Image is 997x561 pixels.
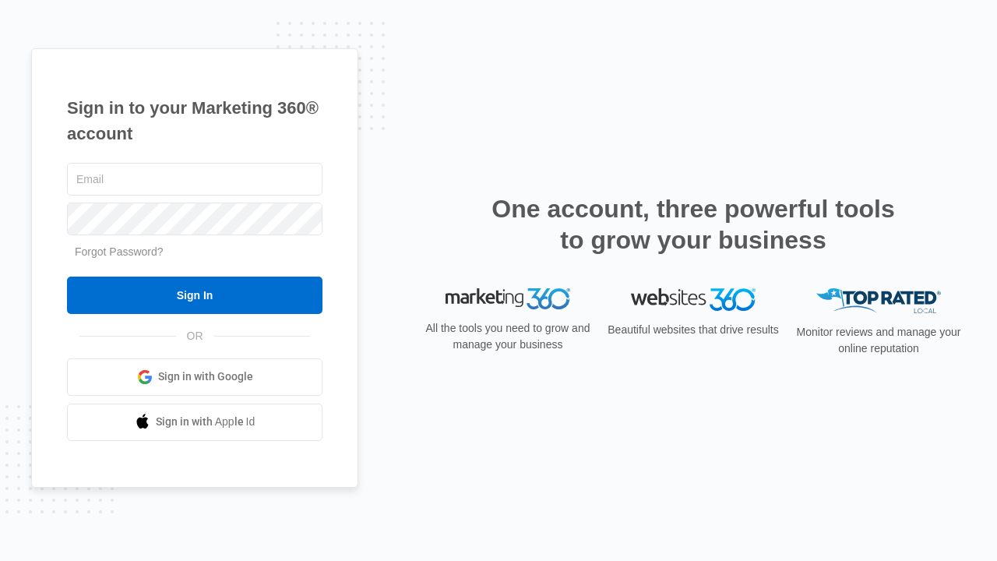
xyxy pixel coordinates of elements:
[156,414,255,430] span: Sign in with Apple Id
[421,320,595,353] p: All the tools you need to grow and manage your business
[816,288,941,314] img: Top Rated Local
[606,322,780,338] p: Beautiful websites that drive results
[791,324,966,357] p: Monitor reviews and manage your online reputation
[67,163,322,196] input: Email
[176,328,214,344] span: OR
[67,404,322,441] a: Sign in with Apple Id
[75,245,164,258] a: Forgot Password?
[67,95,322,146] h1: Sign in to your Marketing 360® account
[67,358,322,396] a: Sign in with Google
[67,277,322,314] input: Sign In
[631,288,756,311] img: Websites 360
[446,288,570,310] img: Marketing 360
[487,193,900,256] h2: One account, three powerful tools to grow your business
[158,369,253,385] span: Sign in with Google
